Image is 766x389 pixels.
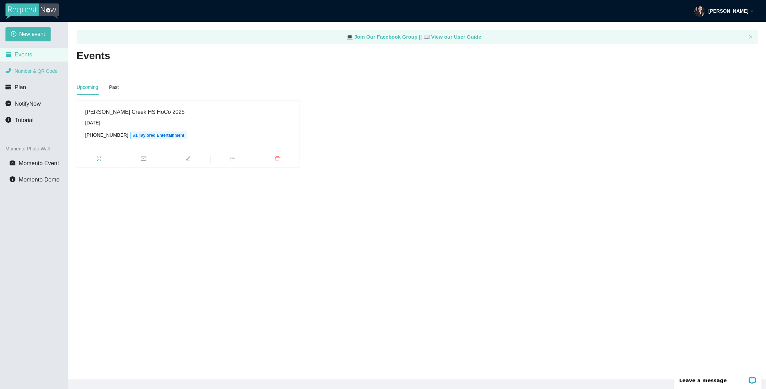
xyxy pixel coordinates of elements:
[85,131,291,139] div: [PHONE_NUMBER]
[5,27,51,41] button: plus-circleNew event
[5,84,11,90] span: credit-card
[19,160,59,166] span: Momento Event
[709,8,749,14] strong: [PERSON_NAME]
[5,51,11,57] span: calendar
[15,68,57,74] span: Number & QR Code
[15,51,32,58] span: Events
[85,119,291,126] div: [DATE]
[121,156,166,163] span: mail
[85,108,291,116] div: [PERSON_NAME] Creek HS HoCo 2025
[750,9,754,13] span: down
[5,3,59,19] img: RequestNow
[211,156,255,163] span: bars
[346,34,423,40] a: laptop Join Our Facebook Group ||
[5,117,11,123] span: info-circle
[15,117,34,123] span: Tutorial
[19,176,60,183] span: Momento Demo
[749,35,753,39] button: close
[77,49,110,63] h2: Events
[77,156,121,163] span: fullscreen
[346,34,353,40] span: laptop
[11,31,16,38] span: plus-circle
[130,132,187,139] span: #1 Taylored Entertainment
[5,68,11,73] span: phone
[19,30,45,38] span: New event
[423,34,481,40] a: laptop View our User Guide
[10,160,15,166] span: camera
[109,83,119,91] div: Past
[15,84,26,91] span: Plan
[77,83,98,91] div: Upcoming
[5,100,11,106] span: message
[423,34,430,40] span: laptop
[255,156,300,163] span: delete
[670,367,766,389] iframe: LiveChat chat widget
[10,176,15,182] span: info-circle
[15,100,41,107] span: NotifyNow
[166,156,210,163] span: edit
